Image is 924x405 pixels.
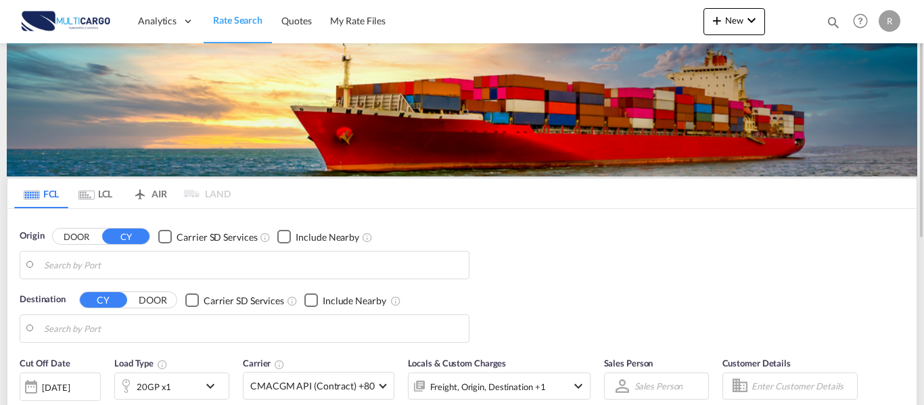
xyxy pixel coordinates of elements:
[323,294,386,308] div: Include Nearby
[129,293,177,308] button: DOOR
[243,358,285,368] span: Carrier
[20,293,66,306] span: Destination
[137,377,171,396] div: 20GP x1
[7,43,917,176] img: LCL+%26+FCL+BACKGROUND.png
[408,373,591,400] div: Freight Origin Destination Factory Stuffingicon-chevron-down
[53,229,100,245] button: DOOR
[114,358,168,368] span: Load Type
[177,231,257,244] div: Carrier SD Services
[44,255,462,275] input: Search by Port
[408,358,507,368] span: Locals & Custom Charges
[633,377,685,396] md-select: Sales Person
[185,293,284,307] md-checkbox: Checkbox No Ink
[132,186,148,196] md-icon: icon-airplane
[20,358,70,368] span: Cut Off Date
[14,178,68,208] md-tab-item: FCL
[42,381,70,394] div: [DATE]
[879,10,900,32] div: R
[709,15,760,26] span: New
[202,378,225,394] md-icon: icon-chevron-down
[703,8,765,35] button: icon-plus 400-fgNewicon-chevron-down
[80,292,127,308] button: CY
[20,229,44,243] span: Origin
[281,15,311,26] span: Quotes
[709,12,725,28] md-icon: icon-plus 400-fg
[826,15,841,35] div: icon-magnify
[390,295,401,306] md-icon: Unchecked: Ignores neighbouring ports when fetching rates.Checked : Includes neighbouring ports w...
[274,359,285,370] md-icon: The selected Trucker/Carrierwill be displayed in the rate results If the rates are from another f...
[304,293,386,307] md-checkbox: Checkbox No Ink
[287,295,298,306] md-icon: Unchecked: Search for CY (Container Yard) services for all selected carriers.Checked : Search for...
[743,12,760,28] md-icon: icon-chevron-down
[849,9,872,32] span: Help
[20,6,112,37] img: 82db67801a5411eeacfdbd8acfa81e61.png
[204,294,284,308] div: Carrier SD Services
[570,378,586,394] md-icon: icon-chevron-down
[826,15,841,30] md-icon: icon-magnify
[114,373,229,400] div: 20GP x1icon-chevron-down
[213,14,262,26] span: Rate Search
[330,15,386,26] span: My Rate Files
[296,231,359,244] div: Include Nearby
[14,178,231,208] md-pagination-wrapper: Use the left and right arrow keys to navigate between tabs
[138,14,177,28] span: Analytics
[430,377,546,396] div: Freight Origin Destination Factory Stuffing
[20,373,101,401] div: [DATE]
[362,232,373,243] md-icon: Unchecked: Ignores neighbouring ports when fetching rates.Checked : Includes neighbouring ports w...
[260,232,271,243] md-icon: Unchecked: Search for CY (Container Yard) services for all selected carriers.Checked : Search for...
[250,379,375,393] span: CMACGM API (Contract) +80
[722,358,791,368] span: Customer Details
[122,178,177,208] md-tab-item: AIR
[157,359,168,370] md-icon: icon-information-outline
[849,9,879,34] div: Help
[158,229,257,243] md-checkbox: Checkbox No Ink
[44,318,462,339] input: Search by Port
[752,376,853,396] input: Enter Customer Details
[604,358,653,368] span: Sales Person
[277,229,359,243] md-checkbox: Checkbox No Ink
[68,178,122,208] md-tab-item: LCL
[102,229,149,244] button: CY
